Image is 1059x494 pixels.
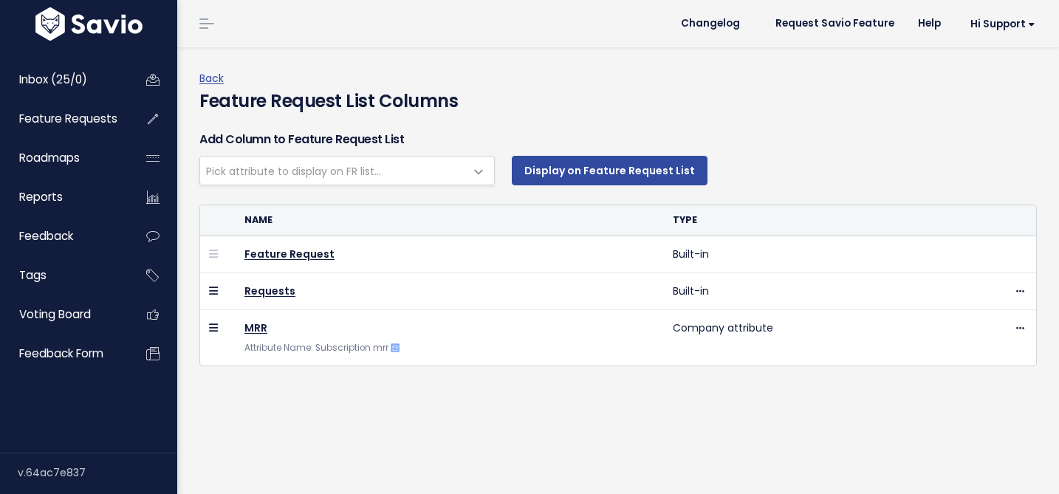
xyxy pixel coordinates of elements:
[244,247,335,261] a: Feature Request
[906,13,953,35] a: Help
[4,219,123,253] a: Feedback
[206,164,381,179] span: Pick attribute to display on FR list...
[4,180,123,214] a: Reports
[19,189,63,205] span: Reports
[512,156,707,185] button: Display on Feature Request List
[664,273,957,310] td: Built-in
[4,337,123,371] a: Feedback form
[4,298,123,332] a: Voting Board
[199,156,495,185] span: Feedback
[19,267,47,283] span: Tags
[199,71,224,86] a: Back
[4,63,123,97] a: Inbox (25/0)
[4,141,123,175] a: Roadmaps
[18,453,177,492] div: v.64ac7e837
[200,157,465,185] span: Feedback
[244,342,400,354] small: Attribute Name: Subscription mrr
[19,72,87,87] span: Inbox (25/0)
[4,102,123,136] a: Feature Requests
[19,150,80,165] span: Roadmaps
[953,13,1047,35] a: Hi Support
[764,13,906,35] a: Request Savio Feature
[970,18,1035,30] span: Hi Support
[391,343,400,352] img: intercom.b36fdf41edad.png
[681,18,740,29] span: Changelog
[199,88,1037,114] h4: Feature Request List Columns
[664,310,957,366] td: Company attribute
[199,131,1037,148] h6: Add Column to Feature Request List
[4,258,123,292] a: Tags
[19,111,117,126] span: Feature Requests
[664,236,957,273] td: Built-in
[19,228,73,244] span: Feedback
[19,306,91,322] span: Voting Board
[664,205,957,236] th: Type
[244,284,295,298] a: Requests
[19,346,103,361] span: Feedback form
[244,320,267,335] a: MRR
[32,7,146,41] img: logo-white.9d6f32f41409.svg
[236,205,664,236] th: Name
